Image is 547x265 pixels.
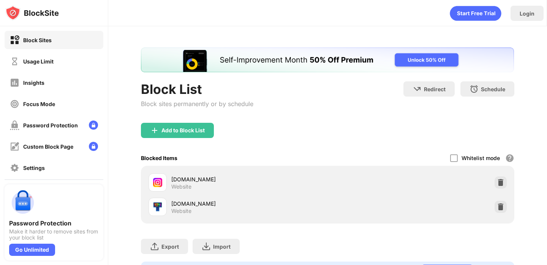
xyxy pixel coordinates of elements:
[10,142,19,151] img: customize-block-page-off.svg
[23,37,52,43] div: Block Sites
[153,202,162,211] img: favicons
[5,5,59,21] img: logo-blocksite.svg
[171,183,191,190] div: Website
[171,208,191,214] div: Website
[10,35,19,45] img: block-on.svg
[23,165,45,171] div: Settings
[23,101,55,107] div: Focus Mode
[141,100,253,108] div: Block sites permanently or by schedule
[89,121,98,130] img: lock-menu.svg
[424,86,446,92] div: Redirect
[481,86,505,92] div: Schedule
[141,48,514,72] iframe: Banner
[23,122,78,129] div: Password Protection
[153,178,162,187] img: favicons
[9,229,99,241] div: Make it harder to remove sites from your block list
[9,189,36,216] img: push-password-protection.svg
[10,121,19,130] img: password-protection-off.svg
[10,99,19,109] img: focus-off.svg
[450,6,501,21] div: animation
[23,79,44,86] div: Insights
[141,81,253,97] div: Block List
[161,243,179,250] div: Export
[9,219,99,227] div: Password Protection
[141,155,177,161] div: Blocked Items
[10,163,19,173] img: settings-off.svg
[171,175,327,183] div: [DOMAIN_NAME]
[89,142,98,151] img: lock-menu.svg
[462,155,500,161] div: Whitelist mode
[23,58,54,65] div: Usage Limit
[10,78,19,87] img: insights-off.svg
[23,143,73,150] div: Custom Block Page
[10,57,19,66] img: time-usage-off.svg
[161,127,205,133] div: Add to Block List
[171,200,327,208] div: [DOMAIN_NAME]
[520,10,534,17] div: Login
[213,243,231,250] div: Import
[9,244,55,256] div: Go Unlimited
